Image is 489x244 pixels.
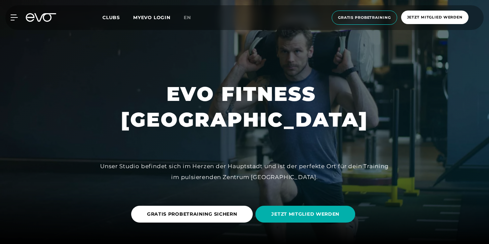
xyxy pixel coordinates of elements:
[184,15,191,20] span: en
[133,15,170,20] a: MYEVO LOGIN
[330,11,399,25] a: Gratis Probetraining
[407,15,463,20] span: Jetzt Mitglied werden
[338,15,391,20] span: Gratis Probetraining
[131,201,256,228] a: GRATIS PROBETRAINING SICHERN
[255,201,358,228] a: JETZT MITGLIED WERDEN
[102,15,120,20] span: Clubs
[96,161,393,182] div: Unser Studio befindet sich im Herzen der Hauptstadt und ist der perfekte Ort für dein Training im...
[399,11,470,25] a: Jetzt Mitglied werden
[147,211,237,218] span: GRATIS PROBETRAINING SICHERN
[271,211,339,218] span: JETZT MITGLIED WERDEN
[184,14,199,21] a: en
[102,14,133,20] a: Clubs
[121,81,368,133] h1: EVO FITNESS [GEOGRAPHIC_DATA]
